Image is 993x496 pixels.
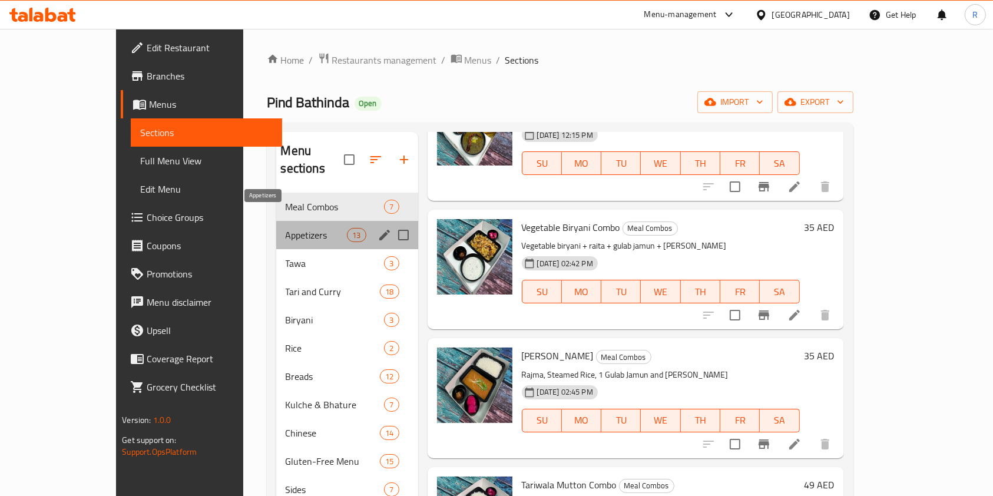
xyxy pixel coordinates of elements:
[681,280,720,303] button: TH
[384,398,399,412] div: items
[276,193,418,221] div: Meal Combos7
[286,341,385,355] span: Rice
[623,221,677,235] span: Meal Combos
[276,447,418,475] div: Gluten-Free Menu15
[811,173,839,201] button: delete
[532,130,598,141] span: [DATE] 12:15 PM
[385,399,398,411] span: 7
[620,479,674,492] span: Meal Combos
[286,313,385,327] span: Biryani
[723,432,747,457] span: Select to update
[760,151,799,175] button: SA
[641,409,680,432] button: WE
[380,369,399,383] div: items
[606,283,636,300] span: TU
[787,180,802,194] a: Edit menu item
[641,151,680,175] button: WE
[707,95,763,110] span: import
[286,369,380,383] span: Breads
[805,219,835,236] h6: 35 AED
[147,239,273,253] span: Coupons
[122,444,197,459] a: Support.OpsPlatform
[384,313,399,327] div: items
[385,343,398,354] span: 2
[562,151,601,175] button: MO
[522,347,594,365] span: [PERSON_NAME]
[532,258,598,269] span: [DATE] 02:42 PM
[121,34,282,62] a: Edit Restaurant
[644,8,717,22] div: Menu-management
[286,228,347,242] span: Appetizers
[522,151,562,175] button: SU
[527,155,557,172] span: SU
[681,151,720,175] button: TH
[760,409,799,432] button: SA
[532,386,598,398] span: [DATE] 02:45 PM
[286,285,380,299] span: Tari and Curry
[121,316,282,345] a: Upsell
[646,155,676,172] span: WE
[601,280,641,303] button: TU
[465,53,492,67] span: Menus
[764,283,795,300] span: SA
[380,285,399,299] div: items
[385,315,398,326] span: 3
[286,200,385,214] span: Meal Combos
[686,283,716,300] span: TH
[121,345,282,373] a: Coverage Report
[276,419,418,447] div: Chinese14
[286,256,385,270] span: Tawa
[347,228,366,242] div: items
[276,249,418,277] div: Tawa3
[760,280,799,303] button: SA
[380,426,399,440] div: items
[385,258,398,269] span: 3
[337,147,362,172] span: Select all sections
[121,232,282,260] a: Coupons
[750,301,778,329] button: Branch-specific-item
[147,267,273,281] span: Promotions
[596,350,651,364] div: Meal Combos
[286,398,385,412] span: Kulche & Bhature
[720,280,760,303] button: FR
[153,412,171,428] span: 1.0.0
[764,412,795,429] span: SA
[281,142,344,177] h2: Menu sections
[805,477,835,493] h6: 49 AED
[147,210,273,224] span: Choice Groups
[267,89,350,115] span: Pind Bathinda
[147,352,273,366] span: Coverage Report
[376,226,393,244] button: edit
[286,426,380,440] div: Chinese
[750,173,778,201] button: Branch-specific-item
[276,277,418,306] div: Tari and Curry18
[347,230,365,241] span: 13
[385,201,398,213] span: 7
[686,155,716,172] span: TH
[697,91,773,113] button: import
[619,479,674,493] div: Meal Combos
[380,456,398,467] span: 15
[309,53,313,67] li: /
[121,203,282,232] a: Choice Groups
[641,280,680,303] button: WE
[805,348,835,364] h6: 35 AED
[601,409,641,432] button: TU
[777,91,853,113] button: export
[725,283,755,300] span: FR
[437,348,512,423] img: Rajma Chawal
[140,154,273,168] span: Full Menu View
[811,301,839,329] button: delete
[131,118,282,147] a: Sections
[787,308,802,322] a: Edit menu item
[601,151,641,175] button: TU
[787,437,802,451] a: Edit menu item
[276,362,418,391] div: Breads12
[505,53,539,67] span: Sections
[380,286,398,297] span: 18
